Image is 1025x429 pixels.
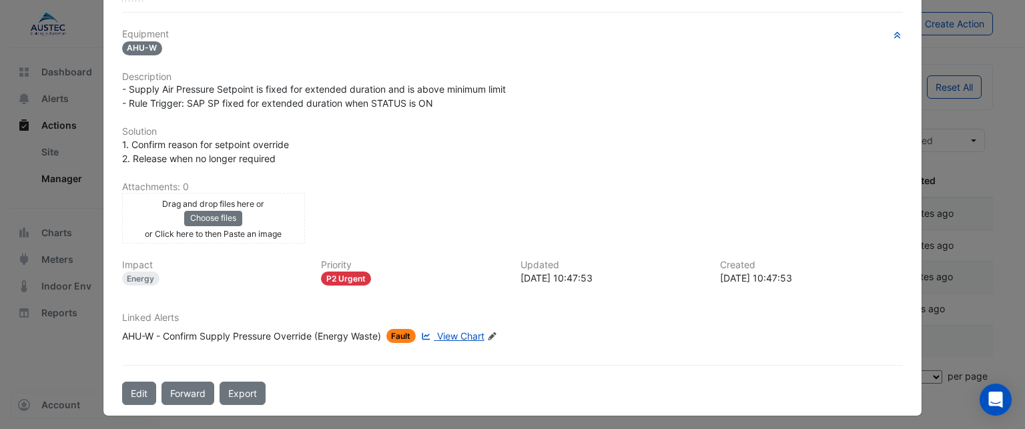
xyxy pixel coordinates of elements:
span: View Chart [437,330,484,342]
button: Edit [122,382,156,405]
div: [DATE] 10:47:53 [720,271,904,285]
div: P2 Urgent [321,272,371,286]
a: Export [220,382,266,405]
span: AHU-W [122,41,163,55]
span: - Supply Air Pressure Setpoint is fixed for extended duration and is above minimum limit - Rule T... [122,83,506,109]
h6: Linked Alerts [122,312,904,324]
h6: Priority [321,260,504,271]
div: [DATE] 10:47:53 [521,271,704,285]
h6: Equipment [122,29,904,40]
fa-icon: Edit Linked Alerts [487,332,497,342]
button: Forward [161,382,214,405]
h6: Description [122,71,904,83]
a: View Chart [418,329,484,343]
div: AHU-W - Confirm Supply Pressure Override (Energy Waste) [122,329,381,343]
small: Drag and drop files here or [162,199,264,209]
span: Fault [386,329,416,343]
h6: Solution [122,126,904,137]
h6: Impact [122,260,306,271]
small: or Click here to then Paste an image [145,229,282,239]
h6: Created [720,260,904,271]
button: Choose files [184,211,242,226]
span: 1. Confirm reason for setpoint override 2. Release when no longer required [122,139,289,164]
h6: Updated [521,260,704,271]
div: Energy [122,272,160,286]
h6: Attachments: 0 [122,181,904,193]
div: Open Intercom Messenger [980,384,1012,416]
